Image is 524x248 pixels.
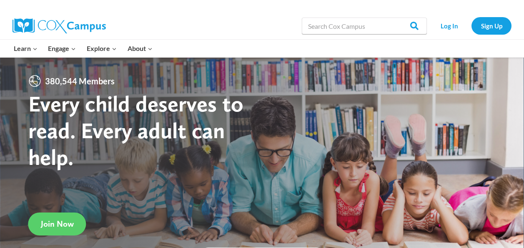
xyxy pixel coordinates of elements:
[431,17,511,34] nav: Secondary Navigation
[48,43,76,54] span: Engage
[471,17,511,34] a: Sign Up
[42,74,118,88] span: 380,544 Members
[431,17,467,34] a: Log In
[13,18,106,33] img: Cox Campus
[302,18,427,34] input: Search Cox Campus
[128,43,153,54] span: About
[87,43,117,54] span: Explore
[8,40,158,57] nav: Primary Navigation
[28,90,243,170] strong: Every child deserves to read. Every adult can help.
[14,43,38,54] span: Learn
[28,212,86,235] a: Join Now
[41,219,74,229] span: Join Now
